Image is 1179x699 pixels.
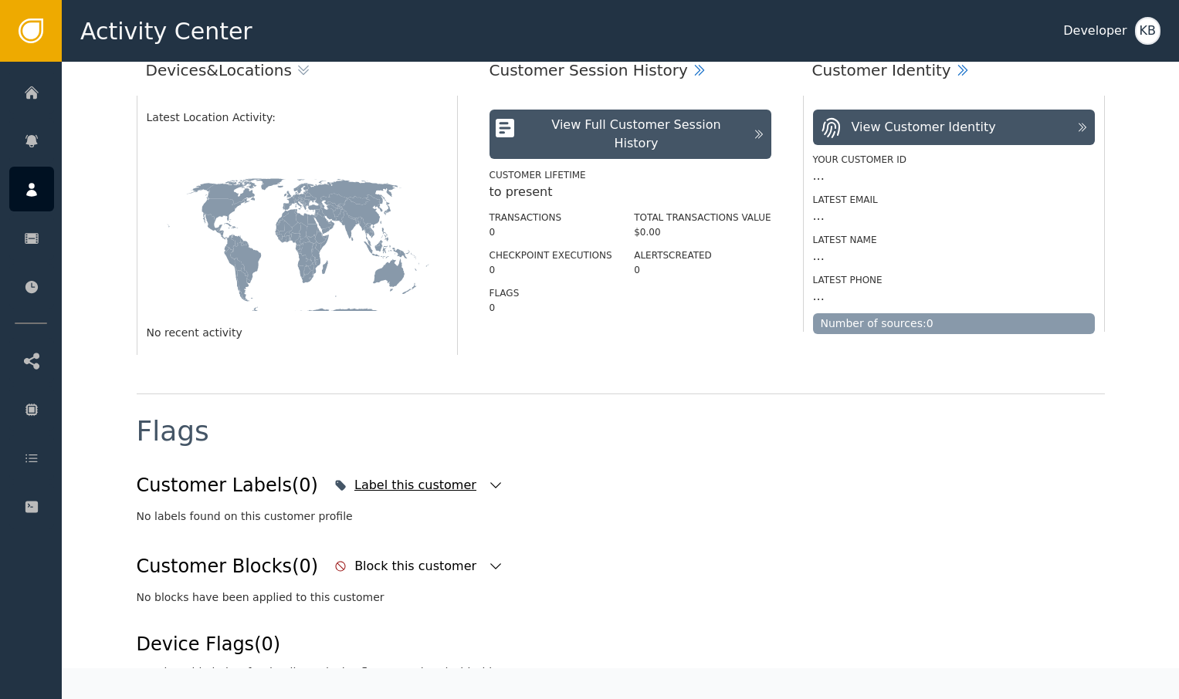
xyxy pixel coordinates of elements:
div: to present [490,183,771,201]
label: Customer Lifetime [490,170,586,181]
button: Label this customer [330,468,507,502]
label: Checkpoint Executions [490,250,612,261]
div: ... [813,207,1095,225]
button: KB [1135,17,1160,45]
div: Customer Blocks (0) [137,552,319,580]
div: Latest Email [813,193,1095,207]
div: ... [813,287,1095,306]
div: Devices & Locations [146,59,292,82]
div: Block this customer [354,557,480,576]
div: Latest Phone [813,273,1095,287]
div: Customer Identity [812,59,951,82]
div: ... [813,247,1095,265]
div: See the table below for details on device flags associated with this customer [137,664,552,680]
div: 0 [490,225,612,239]
div: 0 [490,263,612,277]
div: Label this customer [354,476,480,495]
div: No blocks have been applied to this customer [137,589,1105,606]
div: 0 [490,301,612,315]
div: ... [813,167,1095,185]
div: View Customer Identity [852,118,996,137]
button: Block this customer [330,549,507,583]
div: No recent activity [147,325,448,341]
div: Device Flags (0) [137,630,552,658]
div: Developer [1063,22,1126,40]
label: Transactions [490,212,562,223]
label: Alerts Created [634,250,712,261]
div: Customer Labels (0) [137,471,318,499]
div: 0 [634,263,771,277]
button: View Customer Identity [813,110,1095,145]
div: View Full Customer Session History [527,116,744,153]
button: View Full Customer Session History [490,110,771,159]
div: Flags [137,417,209,445]
div: Your Customer ID [813,153,1095,167]
span: Activity Center [80,14,252,49]
div: Latest Location Activity: [147,110,448,126]
label: Flags [490,288,520,299]
div: Number of sources: 0 [813,313,1095,334]
label: Total Transactions Value [634,212,771,223]
div: $0.00 [634,225,771,239]
div: Customer Session History [490,59,688,82]
div: Latest Name [813,233,1095,247]
div: No labels found on this customer profile [137,508,1105,525]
